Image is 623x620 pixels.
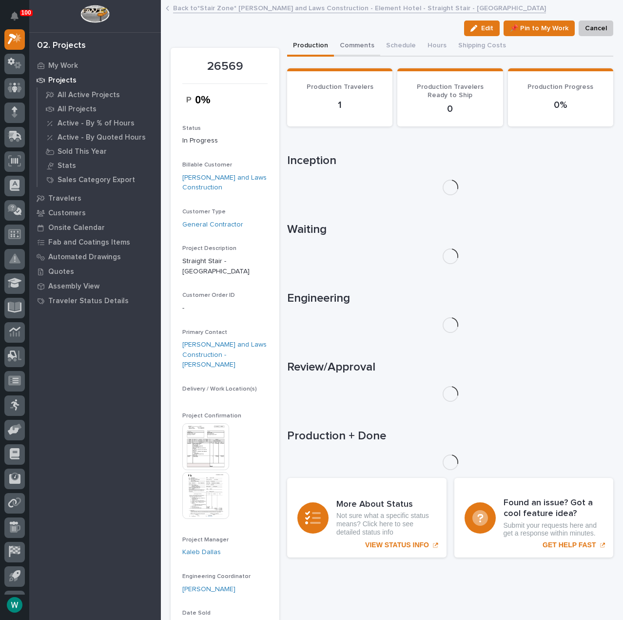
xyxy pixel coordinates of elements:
[58,133,146,142] p: Active - By Quoted Hours
[38,145,161,158] a: Sold This Year
[182,303,268,313] p: -
[29,220,161,235] a: Onsite Calendar
[287,478,447,558] a: VIEW STATUS INFO
[38,102,161,116] a: All Projects
[287,291,613,306] h1: Engineering
[29,58,161,73] a: My Work
[504,498,604,519] h3: Found an issue? Got a cool feature idea?
[504,521,604,538] p: Submit your requests here and get a response within minutes.
[182,136,268,146] p: In Progress
[182,209,226,215] span: Customer Type
[182,330,227,335] span: Primary Contact
[481,24,493,33] span: Edit
[380,36,422,57] button: Schedule
[58,105,97,114] p: All Projects
[29,191,161,206] a: Travelers
[48,76,77,85] p: Projects
[38,130,161,144] a: Active - By Quoted Hours
[29,206,161,220] a: Customers
[409,103,491,115] p: 0
[287,36,334,57] button: Production
[48,297,129,306] p: Traveler Status Details
[336,512,436,536] p: Not sure what a specific status means? Click here to see detailed status info
[182,246,236,251] span: Project Description
[543,541,596,549] p: GET HELP FAST
[417,83,484,99] span: Production Travelers Ready to Ship
[454,478,614,558] a: GET HELP FAST
[365,541,429,549] p: VIEW STATUS INFO
[422,36,452,57] button: Hours
[452,36,512,57] button: Shipping Costs
[585,22,607,34] span: Cancel
[173,2,546,13] a: Back to*Stair Zone* [PERSON_NAME] and Laws Construction - Element Hotel - Straight Stair - [GEOGR...
[182,340,268,370] a: [PERSON_NAME] and Laws Construction - [PERSON_NAME]
[48,194,81,203] p: Travelers
[182,60,268,74] p: 26569
[287,360,613,374] h1: Review/Approval
[58,119,135,128] p: Active - By % of Hours
[520,99,602,111] p: 0%
[58,147,107,156] p: Sold This Year
[48,238,130,247] p: Fab and Coatings Items
[182,574,251,579] span: Engineering Coordinator
[80,5,109,23] img: Workspace Logo
[58,176,135,185] p: Sales Category Export
[37,41,86,51] div: 02. Projects
[287,223,613,237] h1: Waiting
[299,99,381,111] p: 1
[182,413,241,419] span: Project Confirmation
[182,90,225,109] img: uI-iVTaaERGE6Rrxi4C-y3-SbwDA75omS0XFsmRd8Cs
[12,12,25,27] div: Notifications100
[182,610,211,616] span: Date Sold
[182,386,257,392] span: Delivery / Work Location(s)
[182,584,235,595] a: [PERSON_NAME]
[48,253,121,262] p: Automated Drawings
[29,293,161,308] a: Traveler Status Details
[58,162,76,170] p: Stats
[464,21,500,36] button: Edit
[38,173,161,186] a: Sales Category Export
[21,9,31,16] p: 100
[307,83,373,90] span: Production Travelers
[48,268,74,276] p: Quotes
[29,235,161,249] a: Fab and Coatings Items
[579,21,613,36] button: Cancel
[38,159,161,172] a: Stats
[4,6,25,26] button: Notifications
[48,282,99,291] p: Assembly View
[182,537,229,543] span: Project Manager
[38,116,161,130] a: Active - By % of Hours
[29,279,161,293] a: Assembly View
[48,224,105,232] p: Onsite Calendar
[182,220,243,230] a: General Contractor
[287,429,613,443] h1: Production + Done
[38,88,161,102] a: All Active Projects
[287,154,613,168] h1: Inception
[182,173,268,193] a: [PERSON_NAME] and Laws Construction
[527,83,593,90] span: Production Progress
[29,73,161,87] a: Projects
[182,547,221,558] a: Kaleb Dallas
[336,499,436,510] h3: More About Status
[182,292,235,298] span: Customer Order ID
[29,249,161,264] a: Automated Drawings
[334,36,380,57] button: Comments
[58,91,120,100] p: All Active Projects
[182,125,201,131] span: Status
[29,264,161,279] a: Quotes
[504,21,575,36] button: 📌 Pin to My Work
[48,62,78,70] p: My Work
[182,162,232,168] span: Billable Customer
[182,256,268,277] p: Straight Stair - [GEOGRAPHIC_DATA]
[510,22,568,34] span: 📌 Pin to My Work
[4,595,25,615] button: users-avatar
[48,209,86,218] p: Customers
